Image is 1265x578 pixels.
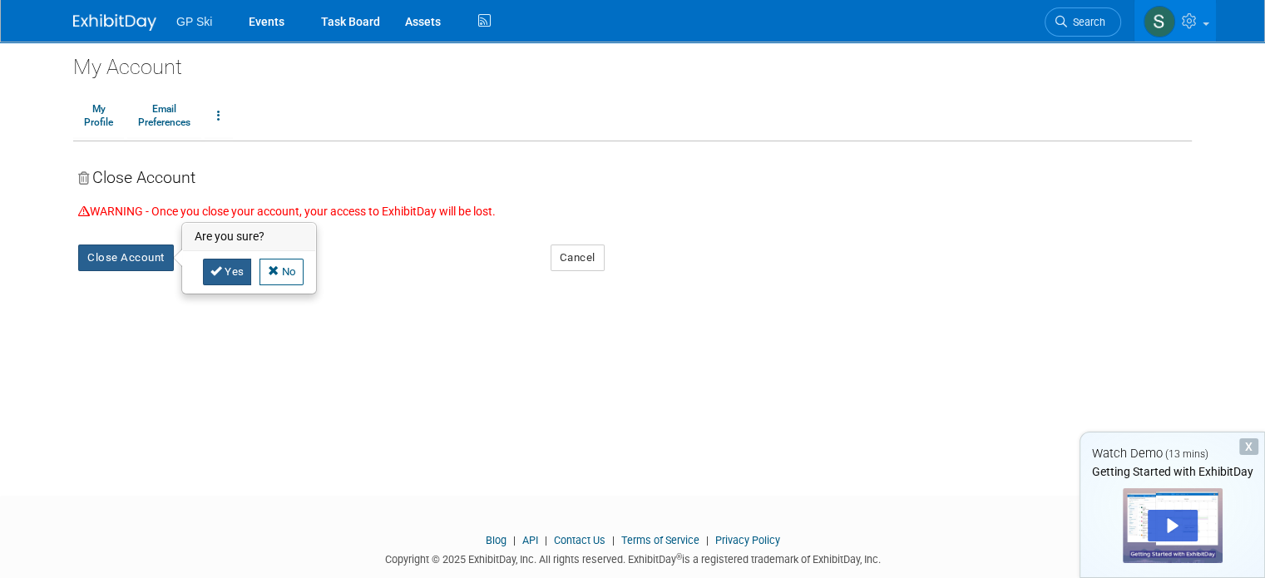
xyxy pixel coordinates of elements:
[127,96,201,137] a: EmailPreferences
[1080,445,1264,462] div: Watch Demo
[715,534,780,546] a: Privacy Policy
[73,42,1192,82] div: My Account
[1144,6,1175,37] img: Susan Elmer
[78,195,1187,220] div: WARNING - Once you close your account, your access to ExhibitDay will be lost.
[1148,510,1198,541] div: Play
[176,15,212,28] span: GP Ski
[551,245,605,271] button: Cancel
[78,150,1187,195] div: Close Account
[608,534,619,546] span: |
[621,534,699,546] a: Terms of Service
[522,534,538,546] a: API
[183,224,316,250] h3: Are you sure?
[702,534,713,546] span: |
[1080,463,1264,480] div: Getting Started with ExhibitDay
[676,552,682,561] sup: ®
[1239,438,1258,455] div: Dismiss
[1045,7,1121,37] a: Search
[203,259,252,285] a: Yes
[1067,16,1105,28] span: Search
[73,14,156,31] img: ExhibitDay
[554,534,605,546] a: Contact Us
[259,259,304,285] a: No
[78,245,174,271] button: Close Account
[73,96,124,137] a: MyProfile
[1165,448,1208,460] span: (13 mins)
[486,534,506,546] a: Blog
[541,534,551,546] span: |
[509,534,520,546] span: |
